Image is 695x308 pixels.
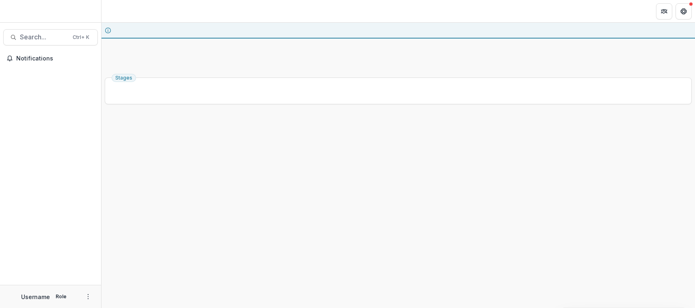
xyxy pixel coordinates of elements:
[53,293,69,300] p: Role
[656,3,672,19] button: Partners
[3,29,98,45] button: Search...
[21,293,50,301] p: Username
[71,33,91,42] div: Ctrl + K
[16,55,95,62] span: Notifications
[83,292,93,302] button: More
[676,3,692,19] button: Get Help
[115,75,132,81] span: Stages
[3,52,98,65] button: Notifications
[20,33,68,41] span: Search...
